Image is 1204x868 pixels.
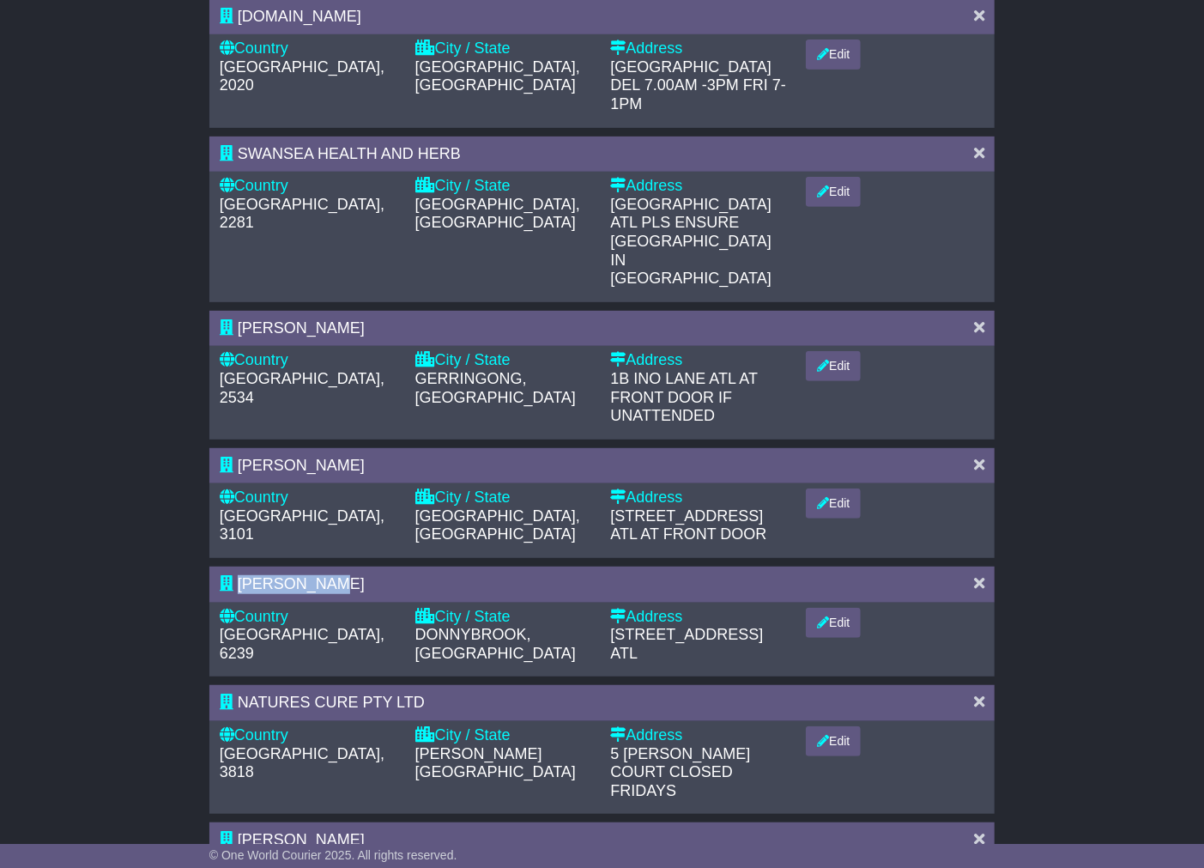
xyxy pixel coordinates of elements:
[610,58,771,76] span: [GEOGRAPHIC_DATA]
[415,489,594,507] div: City / State
[806,177,861,207] button: Edit
[220,39,398,58] div: Country
[238,8,361,25] span: [DOMAIN_NAME]
[610,196,771,213] span: [GEOGRAPHIC_DATA]
[415,507,580,543] span: [GEOGRAPHIC_DATA], [GEOGRAPHIC_DATA]
[415,177,594,196] div: City / State
[238,319,365,337] span: [PERSON_NAME]
[415,39,594,58] div: City / State
[220,177,398,196] div: Country
[610,489,789,507] div: Address
[220,726,398,745] div: Country
[806,726,861,756] button: Edit
[238,145,461,162] span: SWANSEA HEALTH AND HERB
[610,351,789,370] div: Address
[415,626,576,662] span: DONNYBROOK, [GEOGRAPHIC_DATA]
[806,608,861,638] button: Edit
[238,831,365,848] span: [PERSON_NAME]
[610,76,785,112] span: DEL 7.00AM -3PM FRI 7-1PM
[610,645,638,662] span: ATL
[415,370,576,406] span: GERRINGONG, [GEOGRAPHIC_DATA]
[610,726,789,745] div: Address
[610,745,750,781] span: 5 [PERSON_NAME] COURT
[238,457,365,474] span: [PERSON_NAME]
[220,745,384,781] span: [GEOGRAPHIC_DATA], 3818
[610,39,789,58] div: Address
[220,196,384,232] span: [GEOGRAPHIC_DATA], 2281
[209,848,457,862] span: © One World Courier 2025. All rights reserved.
[220,507,384,543] span: [GEOGRAPHIC_DATA], 3101
[610,177,789,196] div: Address
[220,370,384,406] span: [GEOGRAPHIC_DATA], 2534
[610,626,763,643] span: [STREET_ADDRESS]
[610,525,766,543] span: ATL AT FRONT DOOR
[610,608,789,627] div: Address
[806,351,861,381] button: Edit
[220,626,384,662] span: [GEOGRAPHIC_DATA], 6239
[806,39,861,70] button: Edit
[415,608,594,627] div: City / State
[238,575,365,592] span: [PERSON_NAME]
[806,489,861,519] button: Edit
[415,351,594,370] div: City / State
[610,763,732,799] span: CLOSED FRIDAYS
[238,694,425,711] span: NATURES CURE PTY LTD
[610,507,763,525] span: [STREET_ADDRESS]
[415,58,580,94] span: [GEOGRAPHIC_DATA], [GEOGRAPHIC_DATA]
[220,351,398,370] div: Country
[610,214,771,287] span: ATL PLS ENSURE [GEOGRAPHIC_DATA] IN [GEOGRAPHIC_DATA]
[610,370,705,387] span: 1B INO LANE
[220,489,398,507] div: Country
[610,370,757,424] span: ATL AT FRONT DOOR IF UNATTENDED
[415,726,594,745] div: City / State
[220,608,398,627] div: Country
[415,745,576,781] span: [PERSON_NAME][GEOGRAPHIC_DATA]
[220,58,384,94] span: [GEOGRAPHIC_DATA], 2020
[415,196,580,232] span: [GEOGRAPHIC_DATA], [GEOGRAPHIC_DATA]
